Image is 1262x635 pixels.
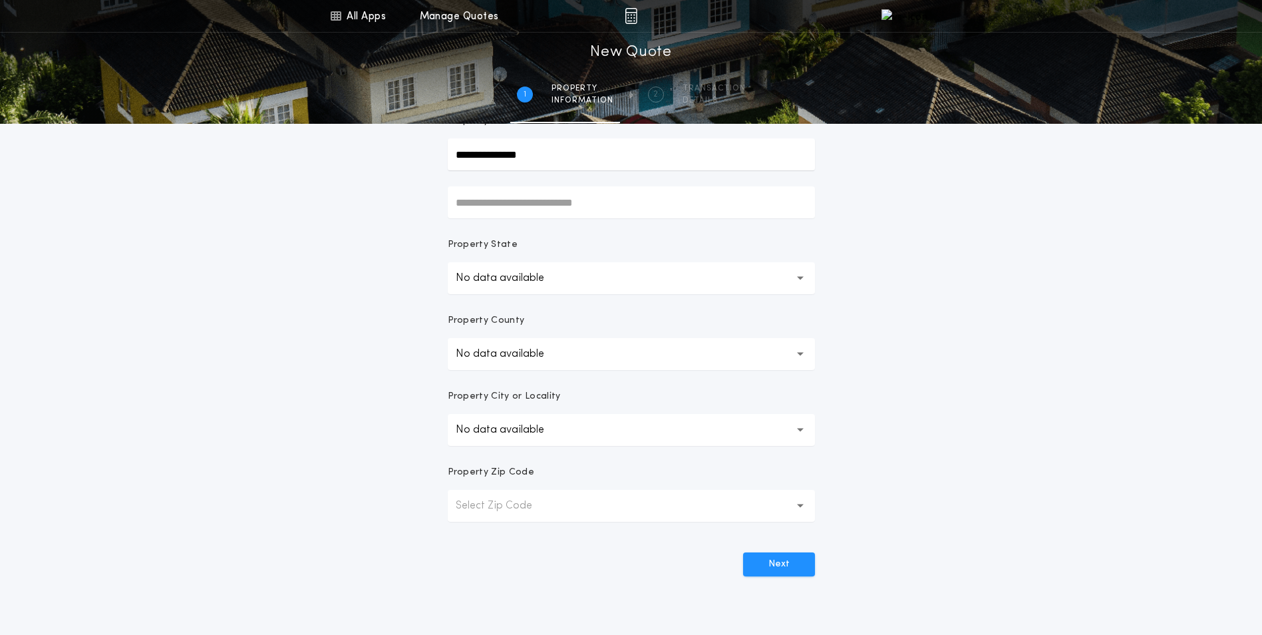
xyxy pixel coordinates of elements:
img: img [625,8,637,24]
p: Select Zip Code [456,498,553,514]
span: details [683,95,746,106]
p: No data available [456,422,565,438]
p: Property Zip Code [448,466,534,479]
button: No data available [448,414,815,446]
p: Property County [448,314,525,327]
p: No data available [456,270,565,286]
button: No data available [448,262,815,294]
h1: New Quote [590,42,671,63]
span: information [552,95,613,106]
h2: 1 [524,89,526,100]
button: Next [743,552,815,576]
span: Property [552,83,613,94]
span: Transaction [683,83,746,94]
p: Property City or Locality [448,390,561,403]
img: vs-icon [881,9,927,23]
h2: 2 [653,89,658,100]
p: Property State [448,238,518,252]
button: Select Zip Code [448,490,815,522]
button: No data available [448,338,815,370]
p: No data available [456,346,565,362]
